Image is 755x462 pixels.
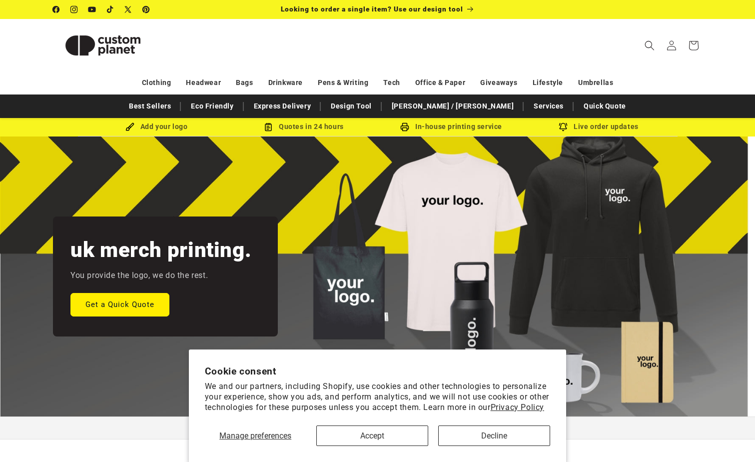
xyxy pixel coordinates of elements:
[525,120,673,133] div: Live order updates
[559,122,568,131] img: Order updates
[70,268,208,283] p: You provide the logo, we do the rest.
[491,402,544,412] a: Privacy Policy
[326,97,377,115] a: Design Tool
[83,120,230,133] div: Add your logo
[219,431,291,440] span: Manage preferences
[387,97,519,115] a: [PERSON_NAME] / [PERSON_NAME]
[529,97,569,115] a: Services
[281,5,463,13] span: Looking to order a single item? Use our design tool
[70,236,251,263] h2: uk merch printing.
[264,122,273,131] img: Order Updates Icon
[383,74,400,91] a: Tech
[533,74,563,91] a: Lifestyle
[186,97,238,115] a: Eco Friendly
[236,74,253,91] a: Bags
[316,425,428,446] button: Accept
[400,122,409,131] img: In-house printing
[438,425,550,446] button: Decline
[205,381,551,412] p: We and our partners, including Shopify, use cookies and other technologies to personalize your ex...
[125,122,134,131] img: Brush Icon
[230,120,378,133] div: Quotes in 24 hours
[480,74,517,91] a: Giveaways
[318,74,368,91] a: Pens & Writing
[378,120,525,133] div: In-house printing service
[70,292,169,316] a: Get a Quick Quote
[578,74,613,91] a: Umbrellas
[186,74,221,91] a: Headwear
[249,97,316,115] a: Express Delivery
[124,97,176,115] a: Best Sellers
[579,97,631,115] a: Quick Quote
[639,34,661,56] summary: Search
[49,19,156,71] a: Custom Planet
[142,74,171,91] a: Clothing
[205,365,551,377] h2: Cookie consent
[205,425,306,446] button: Manage preferences
[268,74,303,91] a: Drinkware
[415,74,465,91] a: Office & Paper
[53,23,153,68] img: Custom Planet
